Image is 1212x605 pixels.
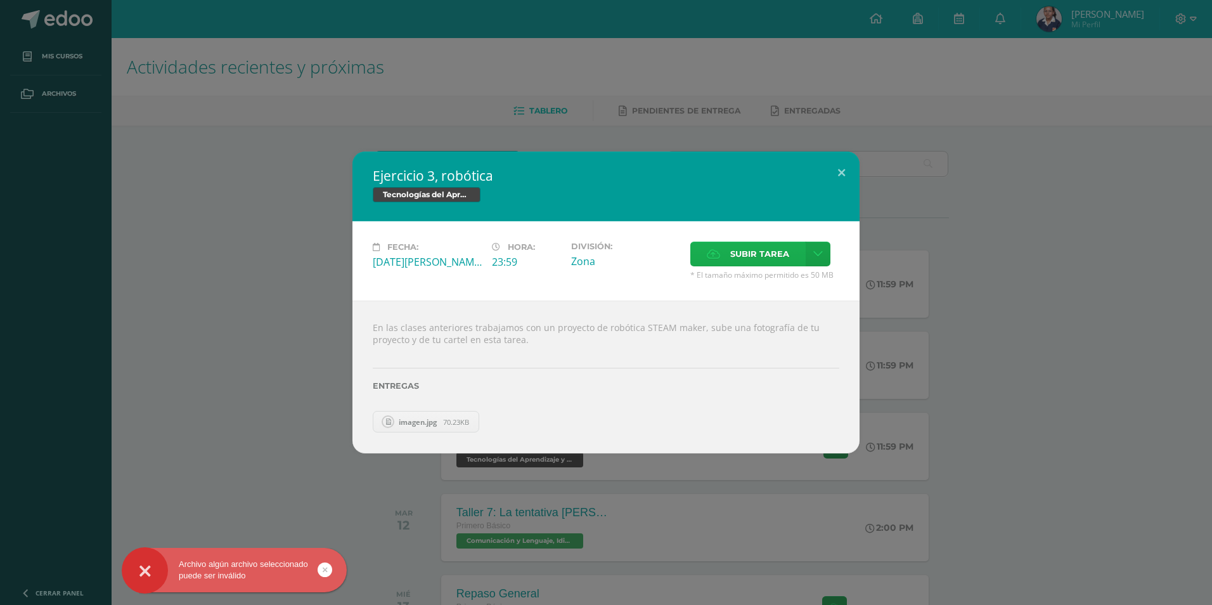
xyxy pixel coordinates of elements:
div: Zona [571,254,680,268]
span: imagen.jpg [392,417,443,427]
span: Hora: [508,242,535,252]
div: [DATE][PERSON_NAME] [373,255,482,269]
span: Tecnologías del Aprendizaje y la Comunicación [373,187,480,202]
div: Archivo algún archivo seleccionado puede ser inválido [122,559,347,582]
span: * El tamaño máximo permitido es 50 MB [690,270,839,280]
h2: Ejercicio 3, robótica [373,167,839,185]
span: Subir tarea [730,242,789,266]
a: imagen.jpg [373,411,479,433]
span: Fecha: [387,242,418,252]
div: En las clases anteriores trabajamos con un proyecto de robótica STEAM maker, sube una fotografía ... [352,301,860,453]
div: 23:59 [492,255,561,269]
label: División: [571,242,680,251]
span: 70.23KB [443,417,469,427]
button: Close (Esc) [823,152,860,195]
label: Entregas [373,381,839,391]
